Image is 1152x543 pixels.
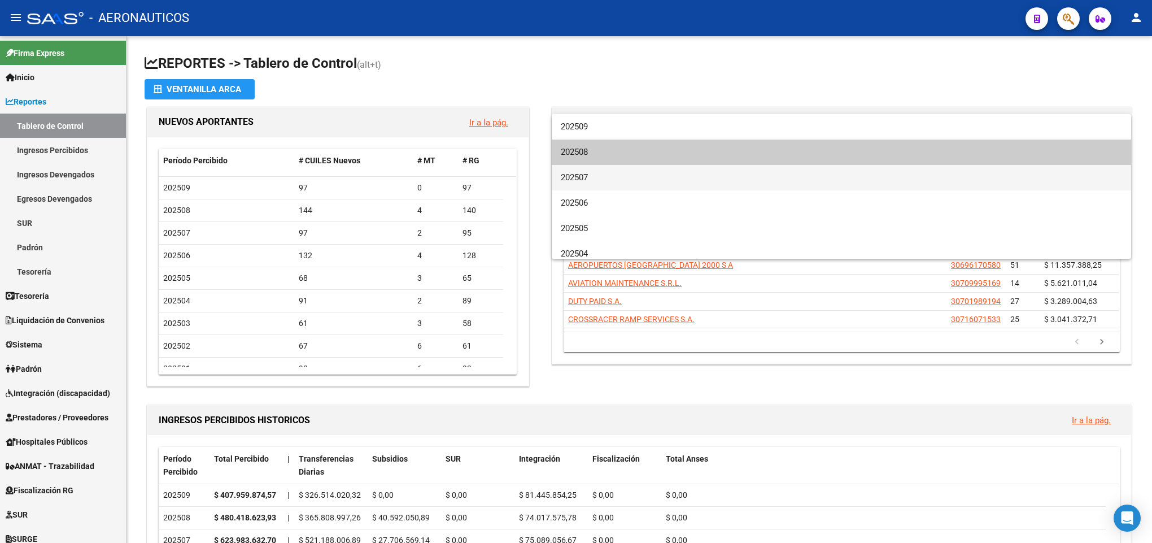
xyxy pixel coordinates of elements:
[1114,505,1141,532] div: Open Intercom Messenger
[561,140,1122,165] span: 202508
[561,165,1122,190] span: 202507
[561,114,1122,140] span: 202509
[561,216,1122,241] span: 202505
[561,241,1122,267] span: 202504
[561,190,1122,216] span: 202506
